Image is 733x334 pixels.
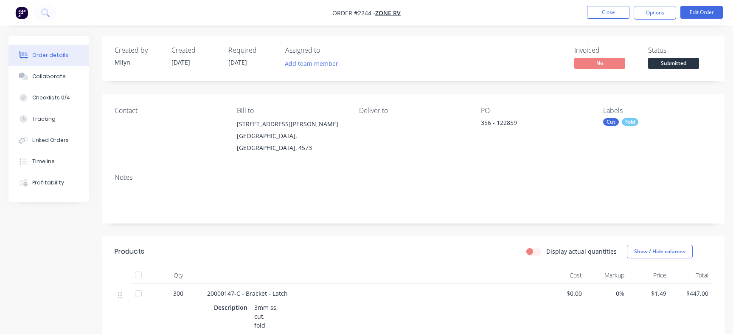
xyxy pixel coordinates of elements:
[375,9,401,17] a: Zone RV
[587,6,629,19] button: Close
[634,6,676,20] button: Options
[648,58,699,68] span: Submitted
[228,58,247,66] span: [DATE]
[628,267,670,284] div: Price
[32,158,55,165] div: Timeline
[648,58,699,71] button: Submitted
[115,246,144,257] div: Products
[285,58,343,69] button: Add team member
[15,6,28,19] img: Factory
[285,46,370,54] div: Assigned to
[8,108,89,130] button: Tracking
[359,107,468,115] div: Deliver to
[8,66,89,87] button: Collaborate
[214,301,251,314] div: Description
[32,73,66,80] div: Collaborate
[481,118,587,130] div: 356 - 122859
[332,9,375,17] span: Order #2244 -
[171,58,190,66] span: [DATE]
[603,107,712,115] div: Labels
[8,87,89,108] button: Checklists 0/4
[589,289,624,298] span: 0%
[32,94,70,102] div: Checklists 0/4
[207,289,288,297] span: 20000147-C - Bracket - Latch
[237,118,345,130] div: [STREET_ADDRESS][PERSON_NAME]
[8,151,89,172] button: Timeline
[115,173,712,181] div: Notes
[153,267,204,284] div: Qty
[648,46,712,54] div: Status
[237,118,345,154] div: [STREET_ADDRESS][PERSON_NAME][GEOGRAPHIC_DATA], [GEOGRAPHIC_DATA], 4573
[574,46,638,54] div: Invoiced
[680,6,723,19] button: Edit Order
[251,301,283,331] div: 3mm ss, cut, fold
[8,45,89,66] button: Order details
[8,172,89,193] button: Profitability
[631,289,666,298] span: $1.49
[622,118,638,126] div: Fold
[32,136,69,144] div: Linked Orders
[32,51,68,59] div: Order details
[281,58,343,69] button: Add team member
[115,58,161,67] div: Milyn
[228,46,275,54] div: Required
[173,289,183,298] span: 300
[585,267,627,284] div: Markup
[603,118,619,126] div: Cut
[8,130,89,151] button: Linked Orders
[627,245,693,258] button: Show / Hide columns
[481,107,590,115] div: PO
[547,289,582,298] span: $0.00
[670,267,712,284] div: Total
[574,58,625,68] span: No
[115,107,223,115] div: Contact
[32,115,56,123] div: Tracking
[546,247,617,256] label: Display actual quantities
[673,289,708,298] span: $447.00
[171,46,218,54] div: Created
[32,179,64,187] div: Profitability
[237,130,345,154] div: [GEOGRAPHIC_DATA], [GEOGRAPHIC_DATA], 4573
[115,46,161,54] div: Created by
[237,107,345,115] div: Bill to
[543,267,585,284] div: Cost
